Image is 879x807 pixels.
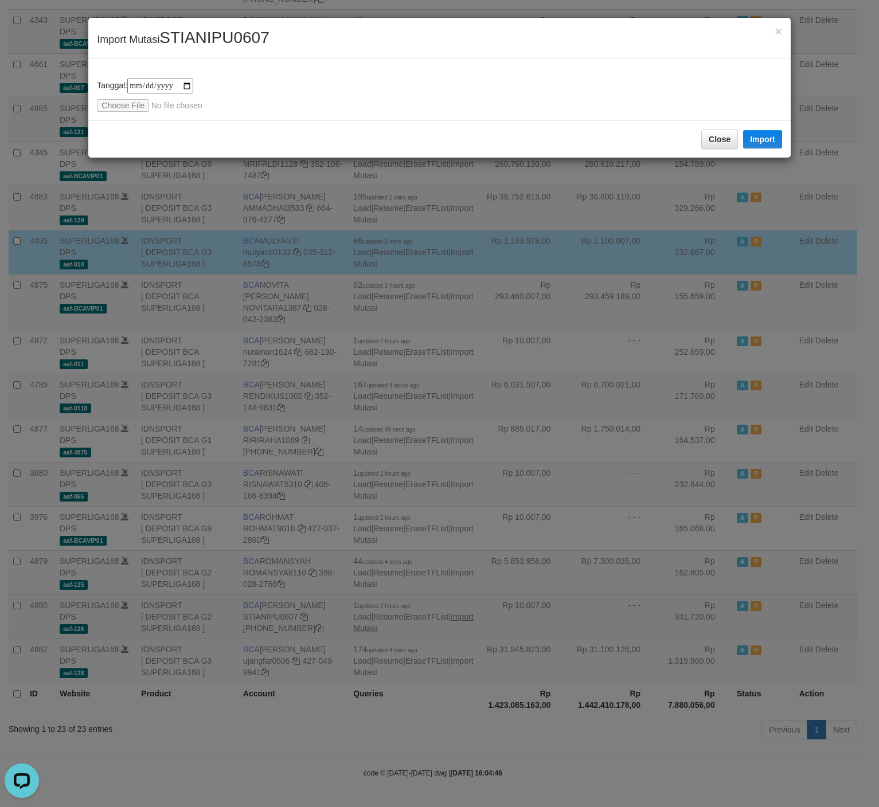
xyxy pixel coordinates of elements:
[5,5,39,39] button: Open LiveChat chat widget
[97,79,782,112] div: Tanggal:
[743,130,782,148] button: Import
[97,34,269,45] span: Import Mutasi
[159,29,269,46] span: STIANIPU0607
[701,130,738,149] button: Close
[775,25,782,37] button: Close
[775,25,782,38] span: ×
